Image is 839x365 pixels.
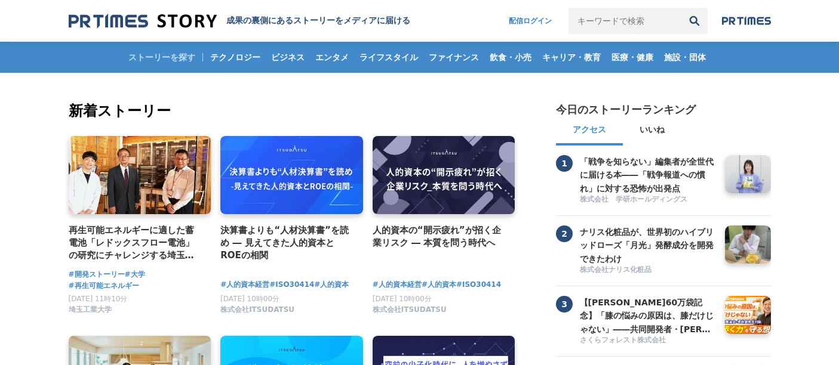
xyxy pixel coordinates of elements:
[373,224,506,250] a: 人的資本の“開示疲れ”が招く企業リスク ― 本質を問う時代へ
[69,13,410,29] a: 成果の裏側にあるストーリーをメディアに届ける 成果の裏側にあるストーリーをメディアに届ける
[226,16,410,26] h1: 成果の裏側にあるストーリーをメディアに届ける
[580,225,716,264] a: ナリス化粧品が、世界初のハイブリッドローズ「月光」発酵成分を開発できたわけ
[69,295,128,303] span: [DATE] 11時10分
[69,100,518,122] h2: 新着ストーリー
[485,52,536,63] span: 飲食・小売
[537,42,606,73] a: キャリア・教育
[580,265,651,275] span: 株式会社ナリス化粧品
[556,225,573,242] span: 2
[125,269,145,280] a: #大学
[373,295,432,303] span: [DATE] 10時00分
[580,155,716,195] h3: 「戦争を知らない」編集者が全世代に届ける本――「戦争報道への慣れ」に対する恐怖が出発点
[69,305,112,315] span: 埼玉工業大学
[580,296,716,334] a: 【[PERSON_NAME]60万袋記念】「膝の悩みの原因は、膝だけじゃない」――共同開発者・[PERSON_NAME]先生と語る、"歩く力"を守る想い【共同開発者対談】
[205,52,265,63] span: テクノロジー
[580,225,716,265] h3: ナリス化粧品が、世界初のハイブリッドローズ「月光」発酵成分を開発できたわけ
[607,52,658,63] span: 医療・健康
[373,279,422,290] a: #人的資本経営
[659,42,711,73] a: 施設・団体
[681,8,708,34] button: 検索
[311,42,354,73] a: エンタメ
[424,52,484,63] span: ファイナンス
[314,279,349,290] a: #人的資本
[266,52,309,63] span: ビジネス
[69,308,112,317] a: 埼玉工業大学
[69,224,202,262] a: 再生可能エネルギーに適した蓄電池「レドックスフロー電池」の研究にチャレンジする埼玉工業大学
[580,335,716,347] a: さくらフォレスト株式会社
[69,269,125,280] a: #開発ストーリー
[556,103,696,117] h2: 今日のストーリーランキング
[424,42,484,73] a: ファイナンス
[355,52,423,63] span: ライフスタイル
[537,52,606,63] span: キャリア・教育
[556,117,623,146] button: アクセス
[311,52,354,63] span: エンタメ
[580,194,687,205] span: 株式会社 学研ホールディングス
[623,117,681,146] button: いいね
[355,42,423,73] a: ライフスタイル
[220,224,354,262] a: 決算書よりも“人材決算書”を読め ― 見えてきた人的資本とROEの相関
[220,295,279,303] span: [DATE] 10時00分
[580,194,716,206] a: 株式会社 学研ホールディングス
[205,42,265,73] a: テクノロジー
[607,42,658,73] a: 医療・健康
[69,13,217,29] img: 成果の裏側にあるストーリーをメディアに届ける
[580,296,716,336] h3: 【[PERSON_NAME]60万袋記念】「膝の悩みの原因は、膝だけじゃない」――共同開発者・[PERSON_NAME]先生と語る、"歩く力"を守る想い【共同開発者対談】
[69,280,139,292] a: #再生可能エネルギー
[373,308,447,317] a: 株式会社ITSUDATSU
[266,42,309,73] a: ビジネス
[220,308,294,317] a: 株式会社ITSUDATSU
[497,8,564,34] a: 配信ログイン
[580,155,716,193] a: 「戦争を知らない」編集者が全世代に届ける本――「戦争報道への慣れ」に対する恐怖が出発点
[580,335,666,345] span: さくらフォレスト株式会社
[556,296,573,313] span: 3
[722,16,771,26] img: prtimes
[373,305,447,315] span: 株式会社ITSUDATSU
[220,305,294,315] span: 株式会社ITSUDATSU
[580,265,716,276] a: 株式会社ナリス化粧品
[422,279,456,290] a: #人的資本
[456,279,501,290] a: #ISO30414
[556,155,573,172] span: 1
[269,279,314,290] a: #ISO30414
[220,279,269,290] a: #人的資本経営
[485,42,536,73] a: 飲食・小売
[568,8,681,34] input: キーワードで検索
[659,52,711,63] span: 施設・団体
